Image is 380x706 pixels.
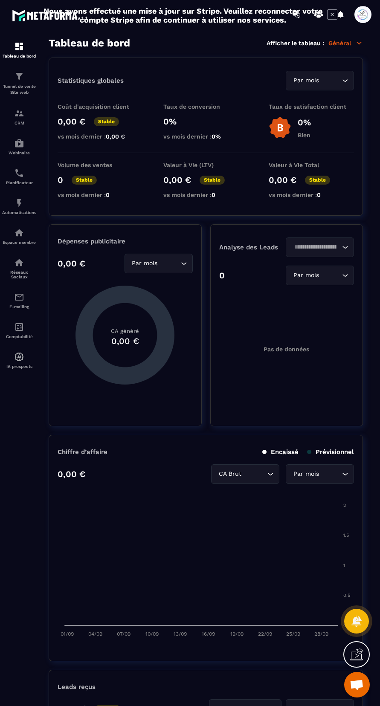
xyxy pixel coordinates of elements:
tspan: 19/09 [230,631,244,637]
a: automationsautomationsAutomatisations [2,191,36,221]
p: Espace membre [2,240,36,245]
img: automations [14,138,24,148]
p: 0,00 € [163,175,191,185]
input: Search for option [321,76,340,85]
p: Tableau de bord [2,54,36,58]
a: automationsautomationsEspace membre [2,221,36,251]
tspan: 0 [343,623,346,628]
div: Search for option [286,237,354,257]
img: formation [14,71,24,81]
p: 0 [58,175,63,185]
div: Search for option [286,464,354,484]
p: 0,00 € [58,469,85,479]
p: Taux de satisfaction client [269,103,354,110]
img: email [14,292,24,302]
p: vs mois dernier : [269,191,354,198]
p: Tunnel de vente Site web [2,84,36,95]
p: Stable [200,176,225,185]
a: formationformationTableau de bord [2,35,36,65]
input: Search for option [321,469,340,479]
div: Search for option [286,71,354,90]
div: Search for option [211,464,279,484]
div: Search for option [125,254,193,273]
p: Valeur à Vie (LTV) [163,162,249,168]
tspan: 1.5 [343,532,349,538]
tspan: 13/09 [174,631,187,637]
tspan: 10/09 [145,631,159,637]
img: scheduler [14,168,24,178]
tspan: 2 [343,503,346,508]
p: Automatisations [2,210,36,215]
input: Search for option [291,243,340,252]
tspan: 07/09 [117,631,131,637]
p: vs mois dernier : [163,133,249,140]
p: Afficher le tableau : [267,40,324,46]
p: 0,00 € [58,258,85,269]
img: formation [14,41,24,52]
img: b-badge-o.b3b20ee6.svg [269,116,291,139]
img: automations [14,198,24,208]
img: automations [14,228,24,238]
p: Dépenses publicitaire [58,237,193,245]
p: 0 [219,270,225,281]
tspan: 22/09 [258,631,272,637]
p: Réseaux Sociaux [2,270,36,279]
tspan: 28/09 [314,631,328,637]
span: 0 [317,191,321,198]
p: vs mois dernier : [58,133,143,140]
tspan: 25/09 [286,631,300,637]
p: 0% [298,117,311,127]
a: accountantaccountantComptabilité [2,315,36,345]
span: Par mois [291,76,321,85]
a: formationformationTunnel de vente Site web [2,65,36,102]
div: Ouvrir le chat [344,672,370,697]
p: Pas de données [264,346,309,353]
p: vs mois dernier : [58,191,143,198]
p: Valeur à Vie Total [269,162,354,168]
span: 0,00 € [106,133,125,140]
a: formationformationCRM [2,102,36,132]
p: Stable [94,117,119,126]
div: Search for option [286,266,354,285]
tspan: 16/09 [202,631,215,637]
p: CRM [2,121,36,125]
a: schedulerschedulerPlanificateur [2,162,36,191]
img: accountant [14,322,24,332]
p: Prévisionnel [307,448,354,456]
p: E-mailing [2,304,36,309]
p: vs mois dernier : [163,191,249,198]
input: Search for option [321,271,340,280]
p: Général [328,39,363,47]
h3: Tableau de bord [49,37,130,49]
p: Webinaire [2,150,36,155]
tspan: 1 [343,563,345,568]
p: IA prospects [2,364,36,369]
span: 0 [212,191,215,198]
p: 0,00 € [58,116,85,127]
p: Leads reçus [58,683,96,691]
img: logo [12,8,89,23]
p: Chiffre d’affaire [58,448,107,456]
p: Planificateur [2,180,36,185]
input: Search for option [160,259,179,268]
tspan: 0.5 [343,593,350,598]
tspan: 01/09 [61,631,74,637]
p: Bien [298,132,311,139]
tspan: 04/09 [88,631,102,637]
p: Taux de conversion [163,103,249,110]
img: automations [14,352,24,362]
span: CA Brut [217,469,243,479]
p: Volume des ventes [58,162,143,168]
p: Analyse des Leads [219,243,287,251]
p: Statistiques globales [58,77,124,84]
h2: Nous avons effectué une mise à jour sur Stripe. Veuillez reconnecter votre compte Stripe afin de ... [43,6,323,24]
span: Par mois [291,271,321,280]
p: Coût d'acquisition client [58,103,143,110]
a: emailemailE-mailing [2,286,36,315]
p: Stable [305,176,330,185]
img: social-network [14,258,24,268]
span: Par mois [130,259,160,268]
p: Encaissé [262,448,299,456]
p: 0% [163,116,249,127]
a: social-networksocial-networkRéseaux Sociaux [2,251,36,286]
